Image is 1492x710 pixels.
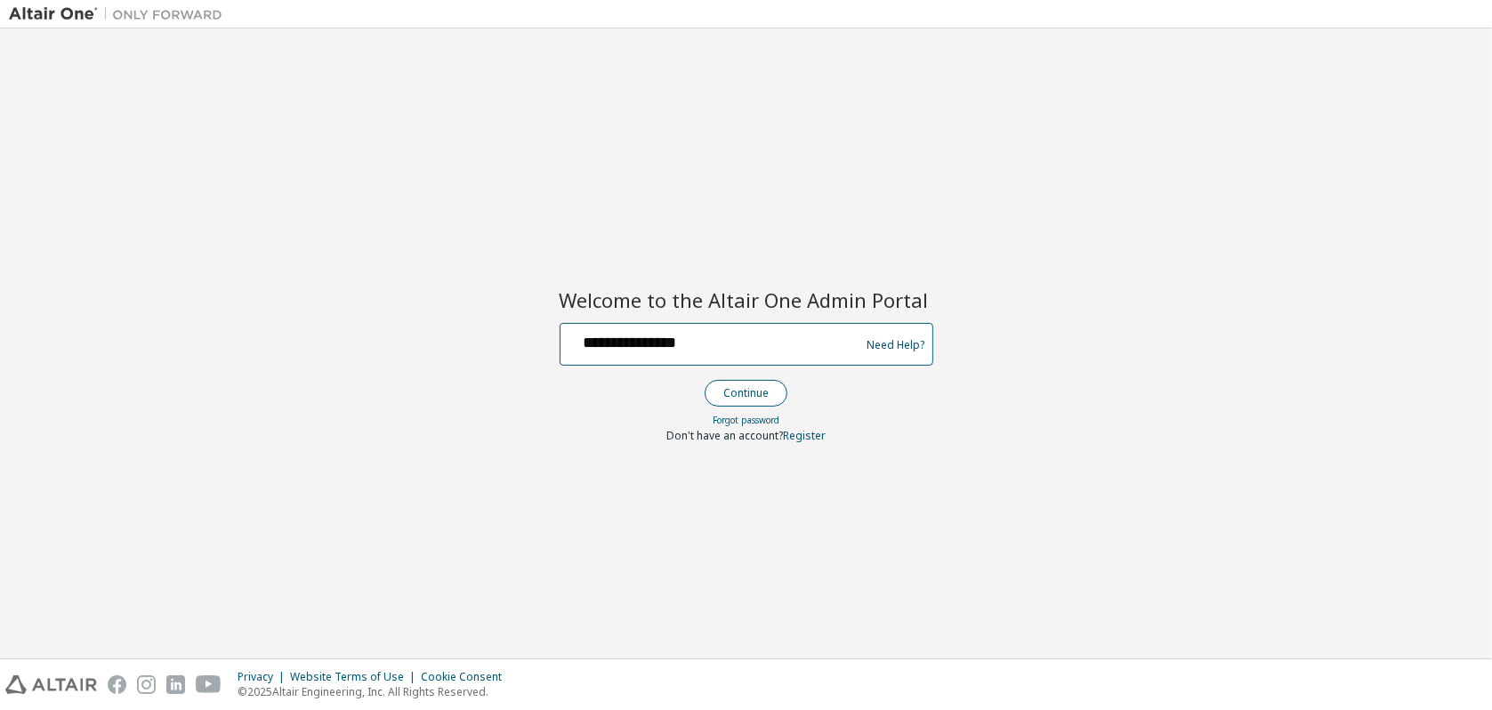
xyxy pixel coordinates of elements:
img: instagram.svg [137,675,156,694]
span: Don't have an account? [666,428,783,443]
div: Cookie Consent [421,670,512,684]
img: facebook.svg [108,675,126,694]
a: Forgot password [713,414,779,426]
a: Need Help? [867,344,925,345]
div: Privacy [238,670,290,684]
button: Continue [705,380,787,407]
div: Website Terms of Use [290,670,421,684]
img: linkedin.svg [166,675,185,694]
img: youtube.svg [196,675,222,694]
a: Register [783,428,826,443]
img: Altair One [9,5,231,23]
img: altair_logo.svg [5,675,97,694]
h2: Welcome to the Altair One Admin Portal [560,287,933,312]
p: © 2025 Altair Engineering, Inc. All Rights Reserved. [238,684,512,699]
